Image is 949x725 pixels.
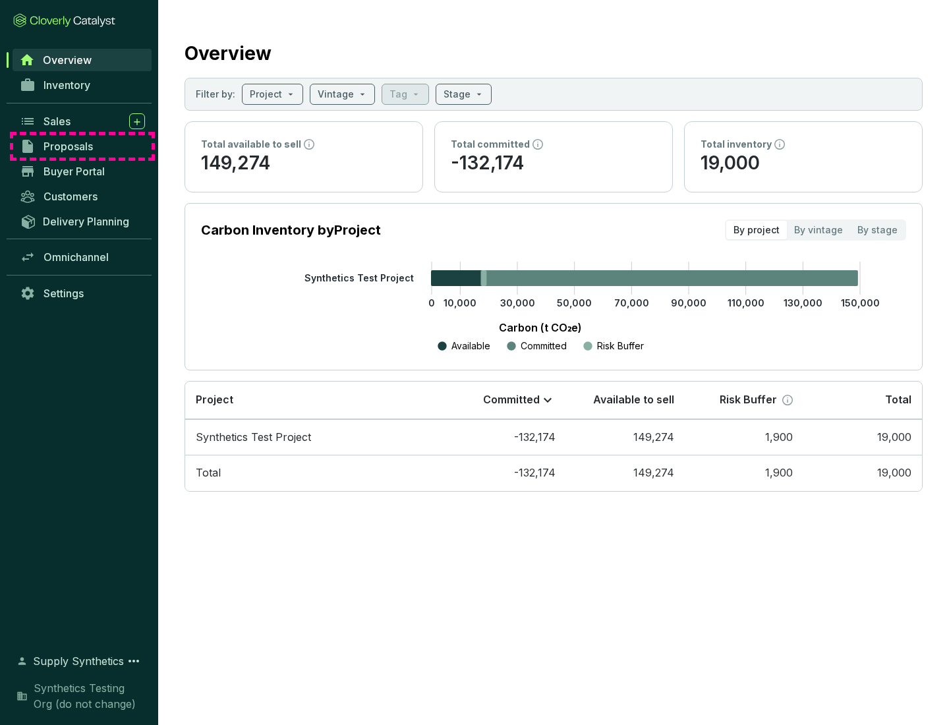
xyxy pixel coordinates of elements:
tspan: 130,000 [784,297,822,308]
span: Inventory [43,78,90,92]
a: Sales [13,110,152,132]
td: 19,000 [803,455,922,491]
a: Proposals [13,135,152,158]
a: Overview [13,49,152,71]
span: Proposals [43,140,93,153]
p: Total inventory [701,138,772,151]
td: 1,900 [685,419,803,455]
p: -132,174 [451,151,656,176]
div: By stage [850,221,905,239]
span: Buyer Portal [43,165,105,178]
p: Filter by: [196,88,235,101]
th: Available to sell [566,382,685,419]
tspan: 50,000 [557,297,592,308]
span: Supply Synthetics [33,653,124,669]
td: 1,900 [685,455,803,491]
div: By project [726,221,787,239]
tspan: 0 [428,297,435,308]
p: Risk Buffer [720,393,777,407]
p: Tag [389,88,407,101]
p: Committed [483,393,540,407]
h2: Overview [185,40,272,67]
td: 19,000 [803,419,922,455]
tspan: 150,000 [841,297,880,308]
a: Omnichannel [13,246,152,268]
th: Total [803,382,922,419]
span: Settings [43,287,84,300]
a: Delivery Planning [13,210,152,232]
div: By vintage [787,221,850,239]
a: Settings [13,282,152,304]
td: -132,174 [447,419,566,455]
tspan: 70,000 [614,297,649,308]
td: Total [185,455,447,491]
p: 149,274 [201,151,407,176]
a: Buyer Portal [13,160,152,183]
td: 149,274 [566,419,685,455]
td: Synthetics Test Project [185,419,447,455]
p: Committed [521,339,567,353]
p: 19,000 [701,151,906,176]
tspan: 30,000 [500,297,535,308]
tspan: Synthetics Test Project [304,272,414,283]
span: Customers [43,190,98,203]
p: Carbon Inventory by Project [201,221,381,239]
p: Available [451,339,490,353]
div: segmented control [725,219,906,241]
th: Project [185,382,447,419]
td: 149,274 [566,455,685,491]
p: Risk Buffer [597,339,644,353]
tspan: 90,000 [671,297,706,308]
td: -132,174 [447,455,566,491]
span: Sales [43,115,71,128]
tspan: 110,000 [728,297,764,308]
tspan: 10,000 [444,297,476,308]
span: Omnichannel [43,250,109,264]
span: Delivery Planning [43,215,129,228]
a: Inventory [13,74,152,96]
span: Overview [43,53,92,67]
p: Total available to sell [201,138,301,151]
p: Carbon (t CO₂e) [221,320,860,335]
span: Synthetics Testing Org (do not change) [34,680,145,712]
p: Total committed [451,138,530,151]
a: Customers [13,185,152,208]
